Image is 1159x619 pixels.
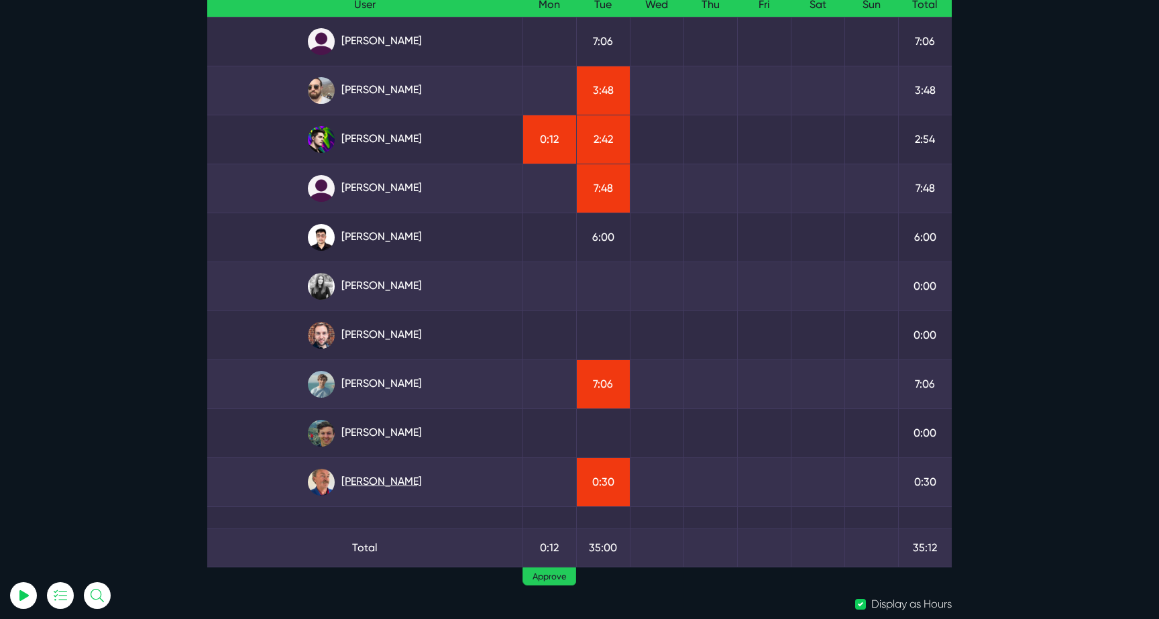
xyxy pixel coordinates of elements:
[218,224,512,251] a: [PERSON_NAME]
[218,126,512,153] a: [PERSON_NAME]
[44,237,191,265] button: Log In
[218,469,512,496] a: [PERSON_NAME]
[576,213,630,262] td: 6:00
[218,371,512,398] a: [PERSON_NAME]
[576,359,630,408] td: 7:06
[898,457,952,506] td: 0:30
[576,66,630,115] td: 3:48
[308,273,335,300] img: rgqpcqpgtbr9fmz9rxmm.jpg
[576,457,630,506] td: 0:30
[218,28,512,55] a: [PERSON_NAME]
[308,126,335,153] img: rxuxidhawjjb44sgel4e.png
[308,28,335,55] img: default_qrqg0b.png
[576,528,630,567] td: 35:00
[898,17,952,66] td: 7:06
[898,164,952,213] td: 7:48
[218,420,512,447] a: [PERSON_NAME]
[522,567,576,586] a: Approve
[898,408,952,457] td: 0:00
[898,359,952,408] td: 7:06
[44,158,191,187] input: Email
[898,66,952,115] td: 3:48
[308,175,335,202] img: default_qrqg0b.png
[898,311,952,359] td: 0:00
[522,115,576,164] td: 0:12
[308,371,335,398] img: tkl4csrki1nqjgf0pb1z.png
[218,77,512,104] a: [PERSON_NAME]
[898,213,952,262] td: 6:00
[576,164,630,213] td: 7:48
[218,175,512,202] a: [PERSON_NAME]
[218,322,512,349] a: [PERSON_NAME]
[898,115,952,164] td: 2:54
[308,469,335,496] img: canx5m3pdzrsbjzqsess.jpg
[308,224,335,251] img: xv1kmavyemxtguplm5ir.png
[898,262,952,311] td: 0:00
[207,528,522,567] td: Total
[898,528,952,567] td: 35:12
[218,273,512,300] a: [PERSON_NAME]
[308,420,335,447] img: esb8jb8dmrsykbqurfoz.jpg
[576,115,630,164] td: 2:42
[576,17,630,66] td: 7:06
[308,77,335,104] img: ublsy46zpoyz6muduycb.jpg
[522,528,576,567] td: 0:12
[308,322,335,349] img: tfogtqcjwjterk6idyiu.jpg
[871,596,952,612] label: Display as Hours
